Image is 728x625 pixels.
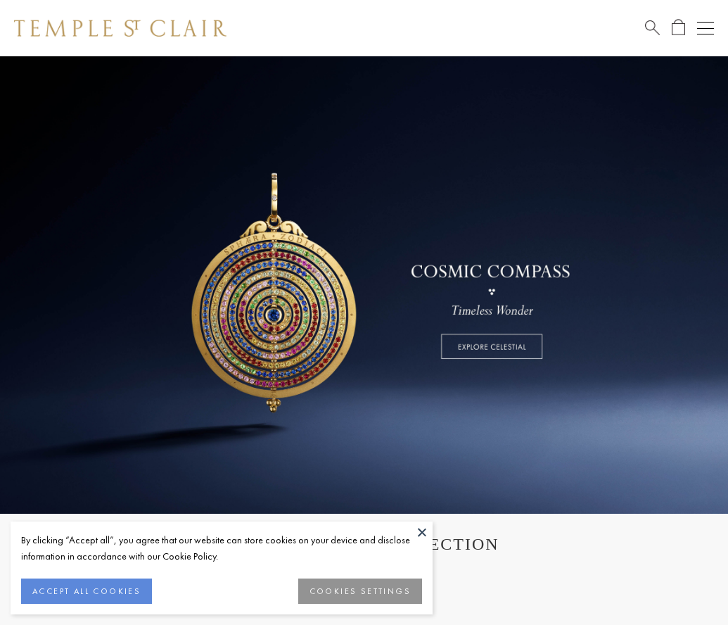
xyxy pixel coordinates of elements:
a: Open Shopping Bag [672,19,685,37]
a: Search [645,19,660,37]
button: COOKIES SETTINGS [298,579,422,604]
button: Open navigation [697,20,714,37]
button: ACCEPT ALL COOKIES [21,579,152,604]
div: By clicking “Accept all”, you agree that our website can store cookies on your device and disclos... [21,532,422,564]
img: Temple St. Clair [14,20,226,37]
